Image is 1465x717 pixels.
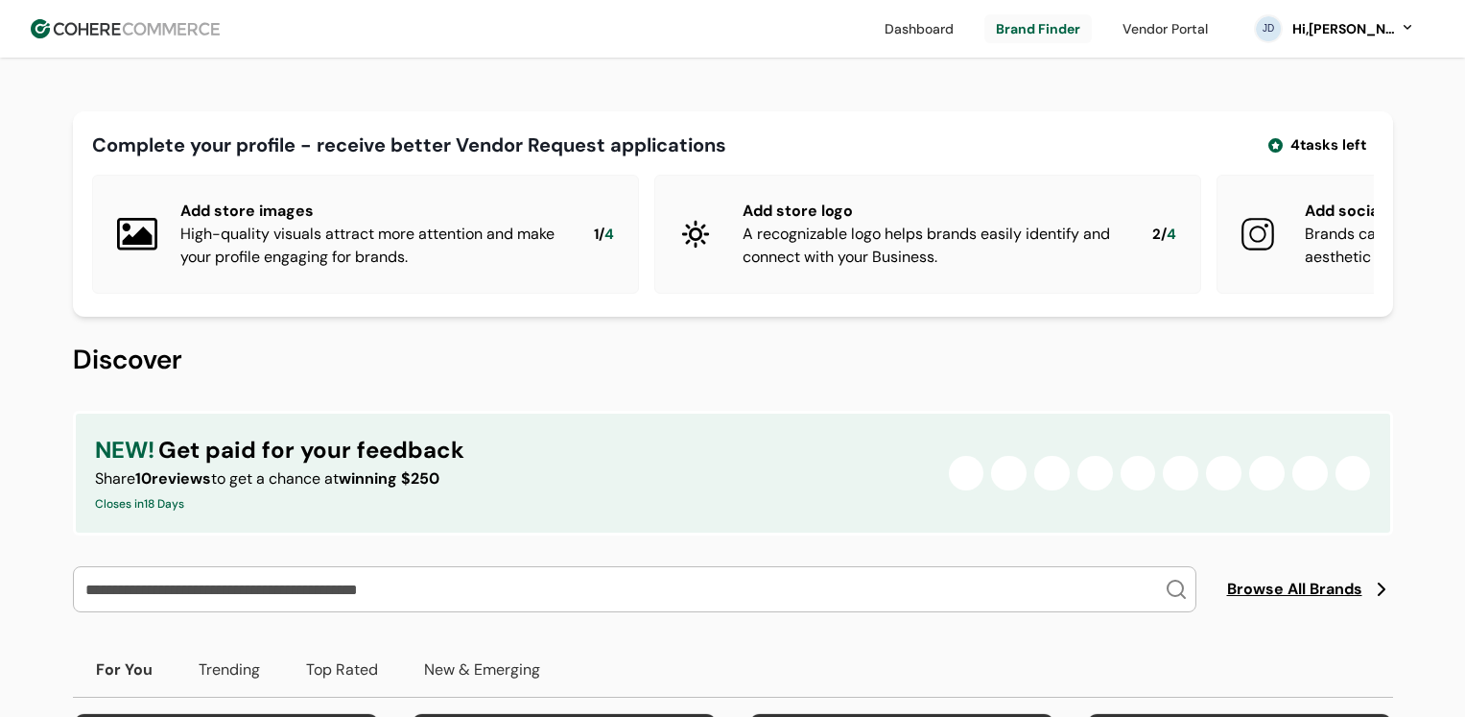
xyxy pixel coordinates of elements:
[604,224,614,246] span: 4
[1254,14,1283,43] svg: 0 percent
[1290,19,1396,39] div: Hi, [PERSON_NAME]
[1161,224,1167,246] span: /
[92,131,726,159] div: Complete your profile - receive better Vendor Request applications
[1227,578,1362,601] span: Browse All Brands
[176,643,283,697] button: Trending
[211,468,339,489] span: to get a chance at
[599,224,604,246] span: /
[73,643,176,697] button: For You
[135,468,211,489] span: 10 reviews
[158,433,464,467] span: Get paid for your feedback
[1167,224,1176,246] span: 4
[743,223,1122,269] div: A recognizable logo helps brands easily identify and connect with your Business.
[180,223,563,269] div: High-quality visuals attract more attention and make your profile engaging for brands.
[339,468,439,489] span: winning $250
[180,200,563,223] div: Add store images
[1152,224,1161,246] span: 2
[31,19,220,38] img: Cohere Logo
[95,468,135,489] span: Share
[594,224,599,246] span: 1
[283,643,401,697] button: Top Rated
[95,433,154,467] span: NEW!
[743,200,1122,223] div: Add store logo
[1227,578,1393,601] a: Browse All Brands
[73,342,182,377] span: Discover
[1290,19,1415,39] button: Hi,[PERSON_NAME]
[401,643,563,697] button: New & Emerging
[1290,134,1366,156] span: 4 tasks left
[95,494,464,514] div: Closes in 18 Days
